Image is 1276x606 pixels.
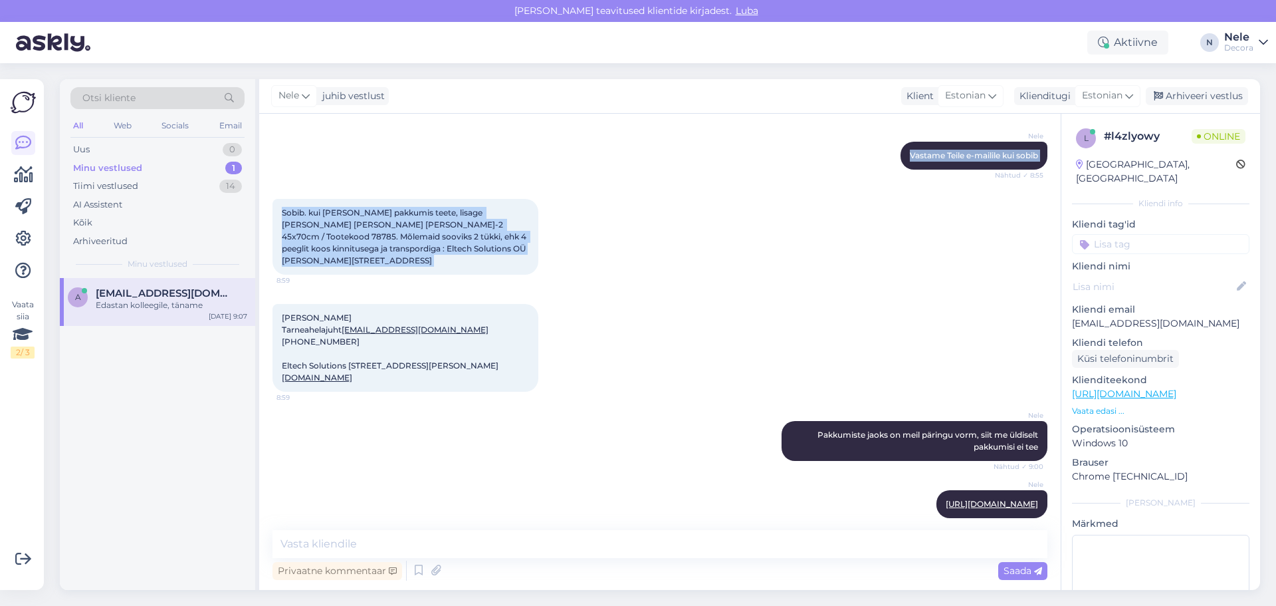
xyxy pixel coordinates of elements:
span: Estonian [945,88,986,103]
p: Operatsioonisüsteem [1072,422,1249,436]
div: # l4zlyowy [1104,128,1192,144]
span: aare.mihelson@eltechsolutions.eu [96,287,234,299]
div: Kliendi info [1072,198,1249,210]
span: Online [1192,129,1245,144]
div: Küsi telefoninumbrit [1072,350,1179,368]
div: 1 [225,162,242,175]
a: [DOMAIN_NAME] [282,373,352,382]
span: Estonian [1082,88,1122,103]
p: Kliendi tag'id [1072,218,1249,231]
div: Vaata siia [11,299,35,359]
input: Lisa nimi [1073,279,1234,294]
div: 14 [219,180,242,193]
div: Web [111,117,134,134]
div: Aktiivne [1087,31,1168,55]
a: [URL][DOMAIN_NAME] [946,499,1038,509]
span: Nele [994,410,1043,420]
div: Privaatne kommentaar [272,562,402,580]
div: Arhiveeri vestlus [1146,87,1248,105]
span: Sobib. kui [PERSON_NAME] pakkumis teete, lisage [PERSON_NAME] [PERSON_NAME] [PERSON_NAME]-2 45x70... [282,208,528,265]
div: All [70,117,86,134]
div: Email [217,117,245,134]
div: [PERSON_NAME] [1072,497,1249,509]
div: [DATE] 9:07 [209,311,247,321]
div: Arhiveeritud [73,235,128,248]
p: Vaata edasi ... [1072,405,1249,417]
div: Nele [1224,32,1253,43]
input: Lisa tag [1072,234,1249,254]
p: Kliendi telefon [1072,336,1249,350]
a: [EMAIL_ADDRESS][DOMAIN_NAME] [342,325,488,335]
a: [URL][DOMAIN_NAME] [1072,388,1176,400]
a: NeleDecora [1224,32,1268,53]
span: Otsi kliente [82,91,136,105]
span: 8:59 [276,275,326,285]
div: Uus [73,143,90,156]
p: [EMAIL_ADDRESS][DOMAIN_NAME] [1072,317,1249,331]
div: Minu vestlused [73,162,142,175]
div: Socials [159,117,191,134]
span: a [75,292,81,302]
p: Klienditeekond [1072,373,1249,387]
span: l [1084,133,1089,143]
div: N [1200,33,1219,52]
p: Windows 10 [1072,436,1249,450]
span: Pakkumiste jaoks on meil päringu vorm, siit me üldiselt pakkumisi ei tee [817,430,1040,452]
span: Nele [994,480,1043,490]
p: Kliendi nimi [1072,259,1249,273]
span: Minu vestlused [128,258,187,270]
div: 2 / 3 [11,347,35,359]
span: [PERSON_NAME] Tarneahelajuht [PHONE_NUMBER] Eltech Solutions [STREET_ADDRESS][PERSON_NAME] [282,313,498,382]
span: Nele [278,88,299,103]
span: 8:59 [276,392,326,402]
span: Nele [994,131,1043,141]
img: Askly Logo [11,90,36,115]
div: AI Assistent [73,198,122,212]
p: Chrome [TECHNICAL_ID] [1072,470,1249,484]
p: Kliendi email [1072,303,1249,317]
div: 0 [223,143,242,156]
p: Brauser [1072,456,1249,470]
span: Vastame Teile e-mailile kui sobib [910,150,1038,160]
p: Märkmed [1072,517,1249,531]
div: Kõik [73,216,92,229]
span: Luba [732,5,762,17]
span: Saada [1004,565,1042,577]
div: Edastan kolleegile, täname [96,299,247,311]
span: Nähtud ✓ 9:00 [994,462,1043,472]
div: Klienditugi [1014,89,1071,103]
div: [GEOGRAPHIC_DATA], [GEOGRAPHIC_DATA] [1076,158,1236,186]
span: Nähtud ✓ 8:55 [994,170,1043,180]
div: Klient [901,89,934,103]
div: Tiimi vestlused [73,180,138,193]
div: Decora [1224,43,1253,53]
div: juhib vestlust [317,89,385,103]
